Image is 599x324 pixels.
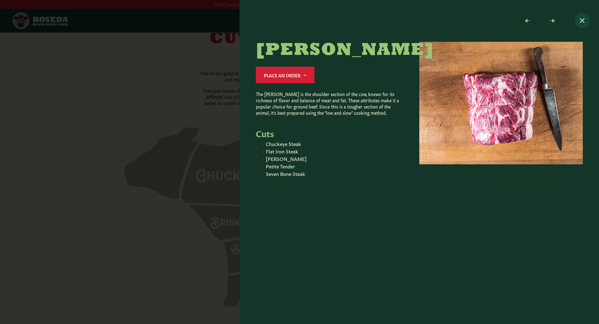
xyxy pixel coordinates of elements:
[256,67,314,83] a: Place an Order
[266,148,404,154] li: Flat Iron Steak
[266,170,404,177] li: Seven Bone Steak
[256,42,404,59] h2: [PERSON_NAME]
[575,13,590,28] button: Close modal
[266,163,404,169] li: Petite Tender
[266,155,404,162] li: [PERSON_NAME]
[256,128,404,138] h5: Cuts
[266,140,404,147] li: Chuckeye Steak
[256,91,404,116] p: The [PERSON_NAME] is the shoulder section of the cow, known for its richness of flavor and balanc...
